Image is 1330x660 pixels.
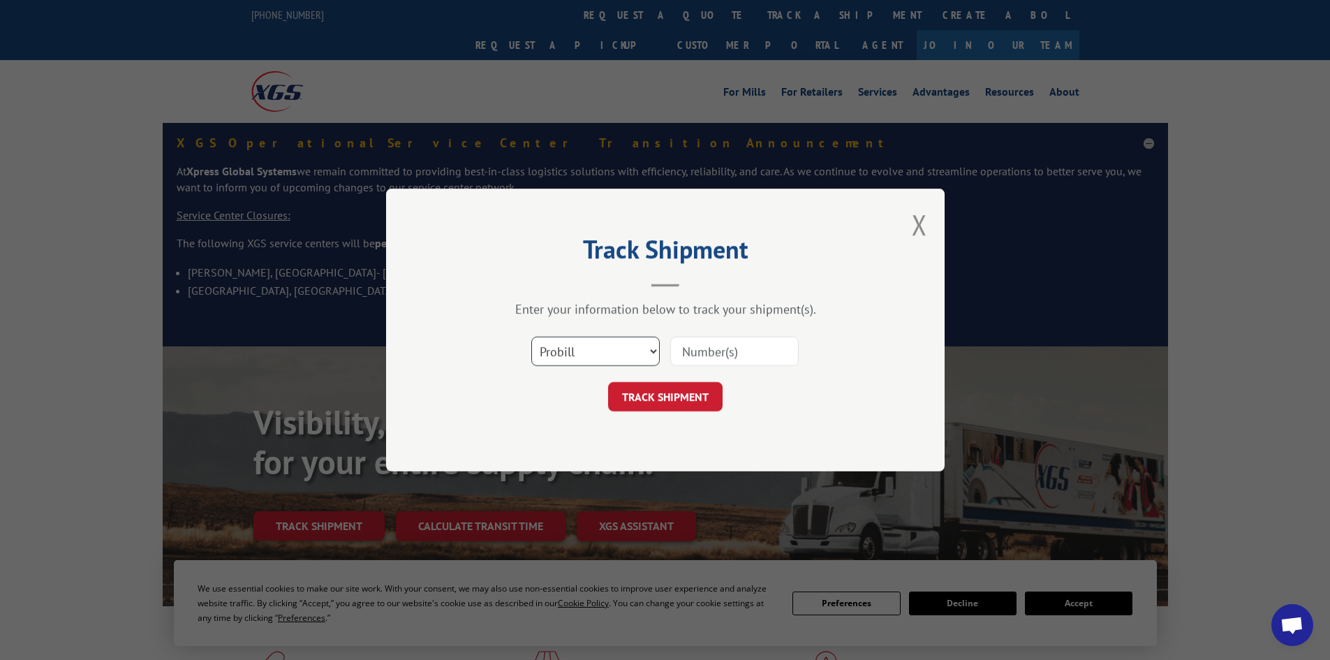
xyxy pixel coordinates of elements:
div: Enter your information below to track your shipment(s). [456,301,875,317]
input: Number(s) [670,337,799,366]
h2: Track Shipment [456,240,875,266]
button: TRACK SHIPMENT [608,382,723,411]
button: Close modal [912,206,927,243]
a: Open chat [1271,604,1313,646]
